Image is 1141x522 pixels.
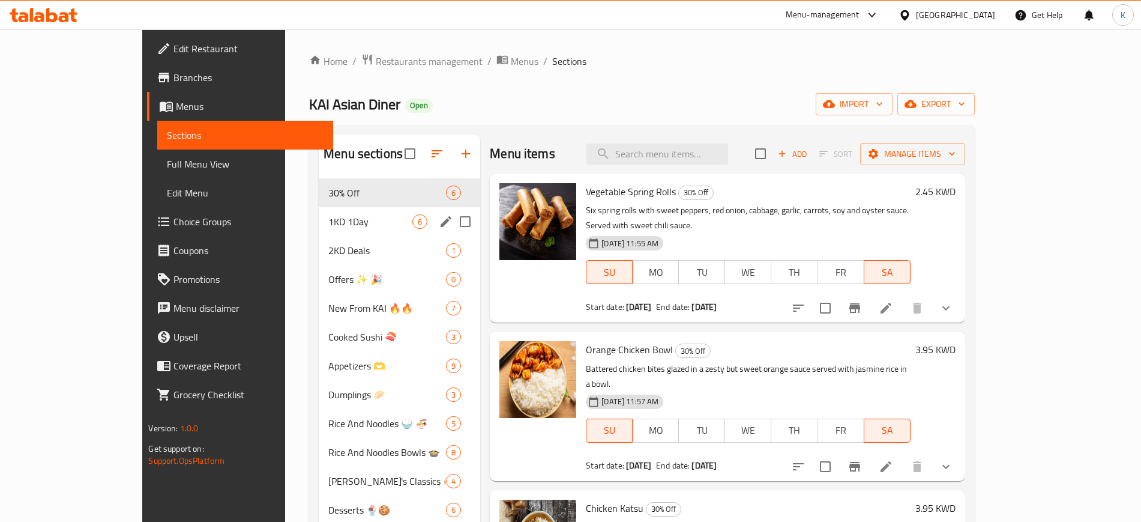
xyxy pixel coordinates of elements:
a: Support.OpsPlatform [148,453,224,469]
span: Orange Chicken Bowl [586,341,673,359]
button: FR [817,260,864,284]
button: SU [586,260,633,284]
span: Select section first [811,145,860,163]
button: Add [773,145,811,163]
div: 1KD 1Day [328,214,412,229]
span: Choice Groups [173,214,323,229]
span: KAI Asian Diner [309,91,400,118]
span: Open [405,100,433,111]
span: TH [776,264,813,281]
a: Menus [147,92,333,121]
span: 30% Off [676,344,710,358]
input: search [586,144,728,165]
div: items [446,243,461,258]
div: New From KAI 🔥🔥 [328,301,446,315]
span: WE [730,264,766,281]
div: Rice And Noodles 🍚 🍜5 [319,409,480,438]
h6: 3.95 KWD [915,341,956,358]
div: items [446,387,461,402]
span: TH [776,422,813,439]
span: Cooked Sushi 🍣 [328,330,446,344]
button: SA [864,419,911,443]
div: Offers ✨ 🎉0 [319,265,480,294]
span: 6 [447,505,460,516]
span: export [907,97,965,112]
span: 7 [447,303,460,314]
span: End date: [656,458,690,473]
div: items [446,359,461,373]
a: Menu disclaimer [147,294,333,323]
span: Sort sections [423,139,451,168]
div: 1KD 1Day6edit [319,207,480,236]
button: import [816,93,893,115]
span: Appetizers 🫶 [328,359,446,373]
button: TH [771,260,817,284]
div: Cooked Sushi 🍣3 [319,323,480,351]
div: Menu-management [786,8,860,22]
p: Battered chicken bites glazed in a zesty but sweet orange sauce served with jasmine rice in a bowl. [586,362,910,392]
p: Six spring rolls with sweet peppers, red onion, cabbage, garlic, carrots, soy and oyster sauce. S... [586,203,910,233]
button: delete [903,294,932,323]
div: 30% Off [328,186,446,200]
button: TH [771,419,817,443]
span: WE [730,422,766,439]
li: / [543,54,547,68]
span: TU [684,422,720,439]
button: Manage items [860,143,965,165]
div: [PERSON_NAME]'s Classics 🍛4 [319,467,480,496]
h6: 3.95 KWD [915,500,956,517]
span: Branches [173,70,323,85]
div: items [446,445,461,460]
span: Menu disclaimer [173,301,323,315]
svg: Show Choices [939,460,953,474]
a: Branches [147,63,333,92]
div: Appetizers 🫶9 [319,351,480,380]
span: Edit Menu [167,186,323,200]
h6: 2.45 KWD [915,183,956,200]
span: 8 [447,447,460,458]
div: items [446,503,461,517]
span: MO [637,264,674,281]
div: Dumplings 🥟 [328,387,446,402]
span: 30% Off [679,186,713,199]
span: 1 [447,245,460,256]
b: [DATE] [691,458,717,473]
a: Full Menu View [157,150,333,178]
div: 2KD Deals1 [319,236,480,265]
span: 0 [447,274,460,285]
span: Grocery Checklist [173,387,323,402]
button: MO [632,260,679,284]
div: [GEOGRAPHIC_DATA] [916,8,995,22]
span: Vegetable Spring Rolls [586,183,676,201]
span: Rice And Noodles 🍚 🍜 [328,416,446,431]
b: [DATE] [626,299,651,315]
span: Coupons [173,243,323,258]
span: Add [776,147,808,161]
div: items [412,214,427,229]
button: Add section [451,139,480,168]
div: items [446,301,461,315]
img: Orange Chicken Bowl [499,341,576,418]
span: Menus [511,54,538,68]
button: edit [437,213,455,231]
span: Start date: [586,299,624,315]
span: End date: [656,299,690,315]
a: Coverage Report [147,351,333,380]
button: MO [632,419,679,443]
div: New From KAI 🔥🔥7 [319,294,480,323]
span: Upsell [173,330,323,344]
span: TU [684,264,720,281]
span: SA [869,422,906,439]
span: K [1121,8,1125,22]
nav: breadcrumb [309,53,974,69]
span: FR [822,264,859,281]
span: Edit Restaurant [173,41,323,56]
div: items [446,330,461,344]
span: 9 [447,360,460,372]
div: items [446,474,461,488]
span: 3 [447,332,460,343]
li: / [352,54,357,68]
div: Rice And Noodles Bowls 🍲8 [319,438,480,467]
span: 5 [447,418,460,429]
span: SU [591,422,628,439]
